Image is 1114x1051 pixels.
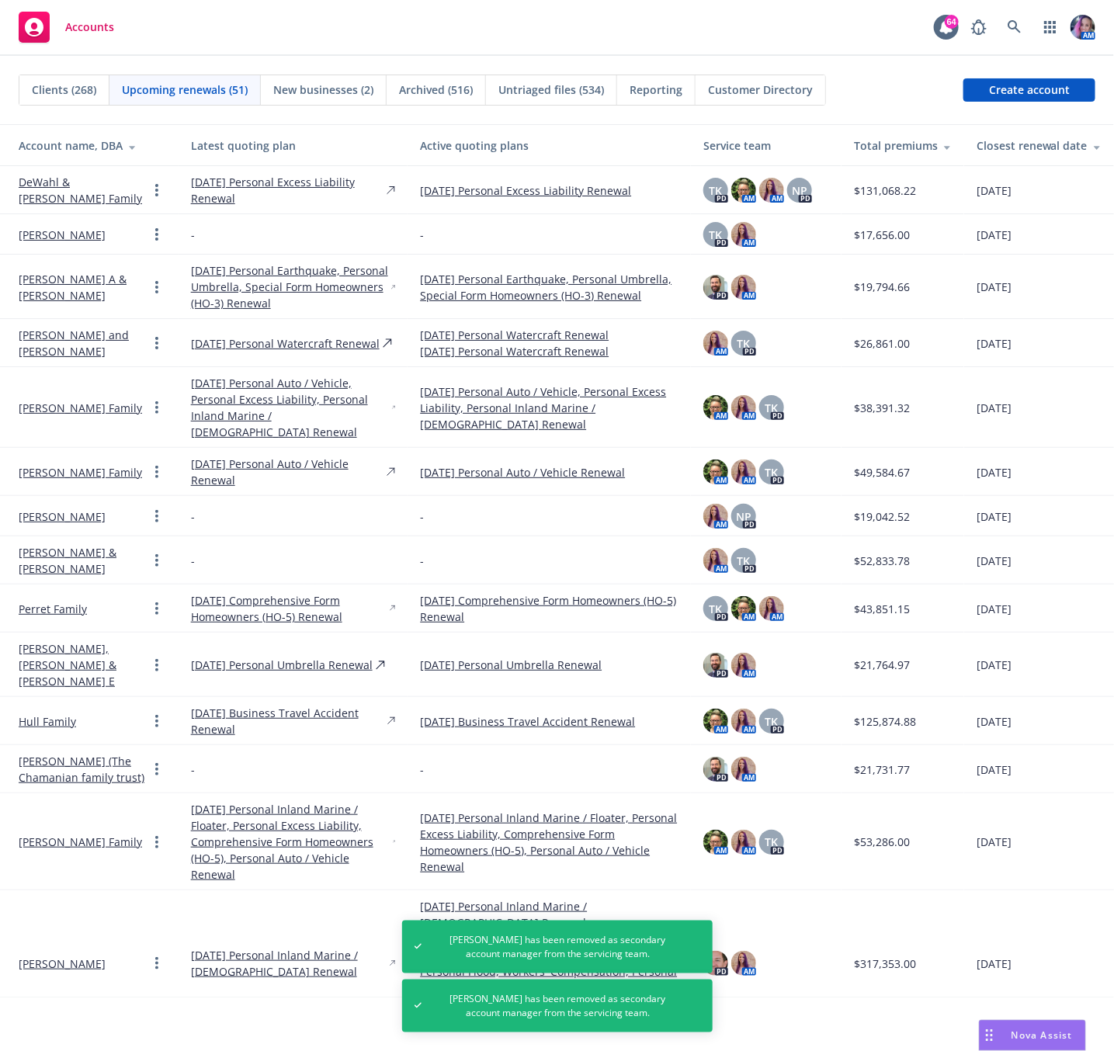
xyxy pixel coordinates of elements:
a: [DATE] Personal Umbrella Renewal [191,657,373,673]
div: 64 [945,15,959,29]
span: [DATE] [977,227,1012,243]
img: photo [703,548,728,573]
span: [DATE] [977,508,1012,525]
span: Reporting [630,82,682,98]
a: Open options [147,712,166,730]
span: $26,861.00 [854,335,910,352]
span: Nova Assist [1012,1028,1073,1042]
a: [PERSON_NAME] Family [19,834,142,850]
span: TK [765,464,778,480]
span: [DATE] [977,761,1012,778]
a: [PERSON_NAME] Family [19,400,142,416]
a: Create account [963,78,1095,102]
span: TK [709,182,722,199]
img: photo [703,951,728,976]
div: Drag to move [980,1021,999,1050]
span: - [420,227,424,243]
img: photo [731,275,756,300]
a: [PERSON_NAME] [19,956,106,972]
a: Report a Bug [963,12,994,43]
a: [DATE] Personal Watercraft Renewal [420,327,678,343]
a: [DATE] Personal Auto / Vehicle Renewal [420,464,678,480]
button: Nova Assist [979,1020,1086,1051]
a: Open options [147,181,166,199]
a: [PERSON_NAME] [19,227,106,243]
span: [DATE] [977,834,1012,850]
span: [DATE] [977,182,1012,199]
span: [DATE] [977,400,1012,416]
span: $19,042.52 [854,508,910,525]
img: photo [703,275,728,300]
span: [DATE] [977,464,1012,480]
span: $52,833.78 [854,553,910,569]
span: [DATE] [977,335,1012,352]
span: Upcoming renewals (51) [122,82,248,98]
div: Account name, DBA [19,137,166,154]
a: [PERSON_NAME] and [PERSON_NAME] [19,327,147,359]
span: - [191,227,195,243]
a: [DATE] Personal Earthquake, Personal Umbrella, Special Form Homeowners (HO-3) Renewal [420,271,678,304]
span: [PERSON_NAME] has been removed as secondary account manager from the servicing team. [434,933,681,961]
a: Open options [147,833,166,852]
a: Accounts [12,5,120,49]
span: - [420,508,424,525]
div: Closest renewal date [977,137,1102,154]
img: photo [731,709,756,734]
span: [DATE] [977,713,1012,730]
img: photo [703,395,728,420]
span: TK [765,713,778,730]
span: NP [792,182,807,199]
a: [DATE] Personal Earthquake, Personal Umbrella, Special Form Homeowners (HO-3) Renewal [191,262,389,311]
span: [DATE] [977,601,1012,617]
a: [DATE] Personal Excess Liability Renewal [420,182,678,199]
div: Latest quoting plan [191,137,396,154]
span: $43,851.15 [854,601,910,617]
img: photo [731,951,756,976]
span: $125,874.88 [854,713,916,730]
span: $21,731.77 [854,761,910,778]
a: Open options [147,334,166,352]
img: photo [731,178,756,203]
span: Customer Directory [708,82,813,98]
span: [DATE] [977,553,1012,569]
a: [DATE] Personal Umbrella Renewal [420,657,678,673]
a: Open options [147,954,166,973]
a: [DATE] Personal Auto / Vehicle Renewal [191,456,383,488]
span: [DATE] [977,956,1012,972]
div: Service team [703,137,829,154]
img: photo [703,331,728,356]
span: - [191,761,195,778]
span: Accounts [65,21,114,33]
a: Open options [147,225,166,244]
span: TK [709,601,722,617]
a: Open options [147,398,166,417]
img: photo [731,596,756,621]
a: [PERSON_NAME] Family [19,464,142,480]
img: photo [759,178,784,203]
a: Open options [147,507,166,525]
span: Create account [989,75,1070,105]
a: Open options [147,599,166,618]
img: photo [731,395,756,420]
a: [PERSON_NAME] & [PERSON_NAME] [19,544,147,577]
div: Total premiums [854,137,952,154]
span: Archived (516) [399,82,473,98]
a: Switch app [1035,12,1066,43]
img: photo [703,830,728,855]
img: photo [703,504,728,529]
a: [PERSON_NAME] (The Chamanian family trust) [19,753,147,786]
span: [DATE] [977,279,1012,295]
a: Open options [147,760,166,779]
span: $53,286.00 [854,834,910,850]
a: DeWahl & [PERSON_NAME] Family [19,174,147,206]
span: TK [765,834,778,850]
